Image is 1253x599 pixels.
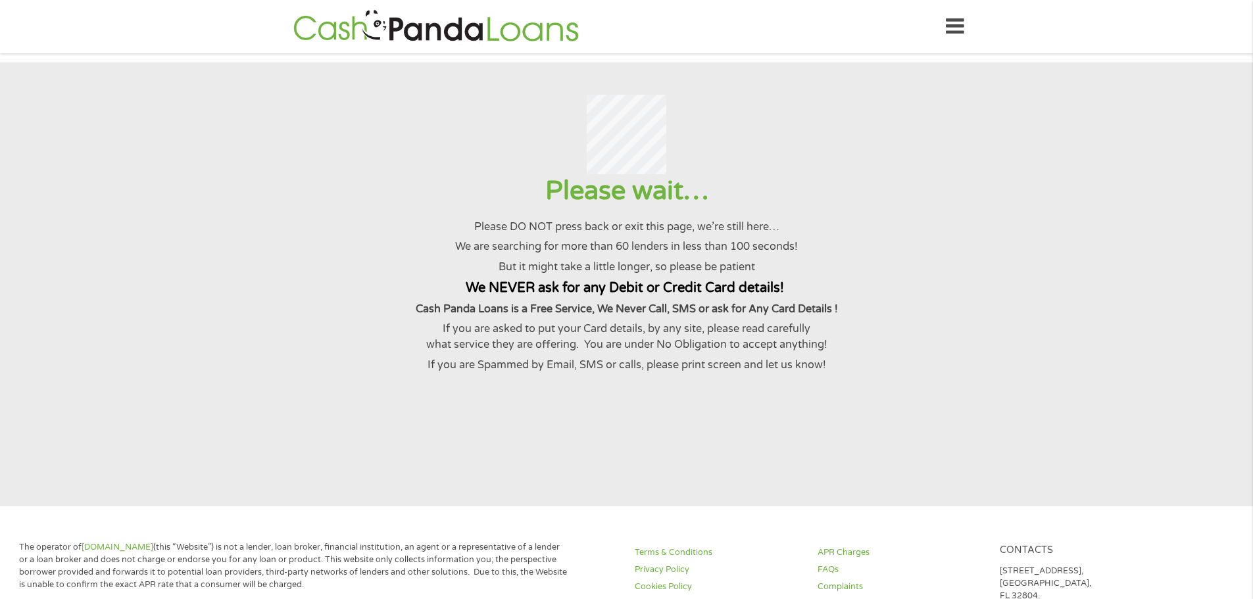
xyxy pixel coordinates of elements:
a: Complaints [818,581,985,593]
h1: Please wait… [16,174,1237,208]
a: Privacy Policy [635,563,802,576]
img: GetLoanNow Logo [289,8,583,45]
p: If you are asked to put your Card details, by any site, please read carefully what service they a... [16,321,1237,353]
a: Cookies Policy [635,581,802,593]
a: FAQs [818,563,985,576]
strong: Cash Panda Loans is a Free Service, We Never Call, SMS or ask for Any Card Details ! [416,302,838,316]
p: We are searching for more than 60 lenders in less than 100 seconds! [16,239,1237,254]
strong: We NEVER ask for any Debit or Credit Card details! [466,279,784,296]
p: The operator of (this “Website”) is not a lender, loan broker, financial institution, an agent or... [19,541,568,591]
p: Please DO NOT press back or exit this page, we’re still here… [16,219,1237,235]
a: [DOMAIN_NAME] [82,542,153,552]
a: APR Charges [818,546,985,559]
p: If you are Spammed by Email, SMS or calls, please print screen and let us know! [16,357,1237,373]
h4: Contacts [1000,544,1167,557]
a: Terms & Conditions [635,546,802,559]
p: But it might take a little longer, so please be patient [16,259,1237,275]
